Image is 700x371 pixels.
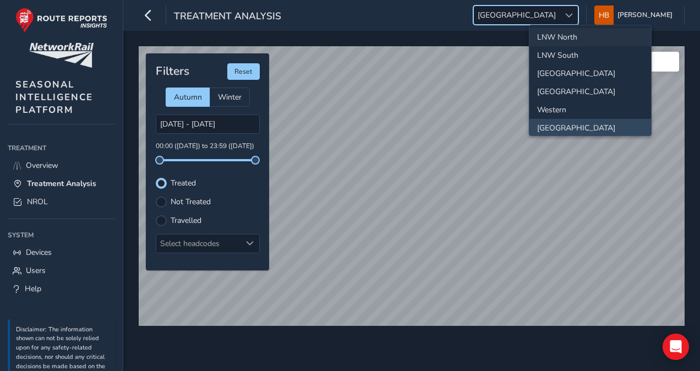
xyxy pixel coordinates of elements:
label: Travelled [171,217,201,225]
img: diamond-layout [594,6,614,25]
a: Treatment Analysis [8,174,115,193]
p: 00:00 ([DATE]) to 23:59 ([DATE]) [156,141,260,151]
div: Winter [210,88,250,107]
div: Treatment [8,140,115,156]
label: Not Treated [171,198,211,206]
div: Open Intercom Messenger [663,334,689,360]
span: SEASONAL INTELLIGENCE PLATFORM [15,78,93,116]
canvas: Map [139,46,685,326]
div: Autumn [166,88,210,107]
li: LNW South [529,46,651,64]
img: customer logo [29,43,94,68]
div: System [8,227,115,243]
span: Treatment Analysis [27,178,96,189]
li: Scotland [529,119,651,137]
a: Overview [8,156,115,174]
button: [PERSON_NAME] [594,6,676,25]
a: Help [8,280,115,298]
span: NROL [27,197,48,207]
span: [PERSON_NAME] [617,6,672,25]
span: Treatment Analysis [174,9,281,25]
li: North and East [529,64,651,83]
span: Autumn [174,92,202,102]
span: Overview [26,160,58,171]
li: Wales [529,83,651,101]
label: Treated [171,179,196,187]
a: NROL [8,193,115,211]
span: Users [26,265,46,276]
li: LNW North [529,28,651,46]
li: Western [529,101,651,119]
a: Devices [8,243,115,261]
img: rr logo [15,8,107,32]
span: Help [25,283,41,294]
button: Reset [227,63,260,80]
span: [GEOGRAPHIC_DATA] [474,6,560,24]
span: Winter [218,92,242,102]
span: Devices [26,247,52,258]
div: Select headcodes [156,234,241,253]
h4: Filters [156,64,189,78]
a: Users [8,261,115,280]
